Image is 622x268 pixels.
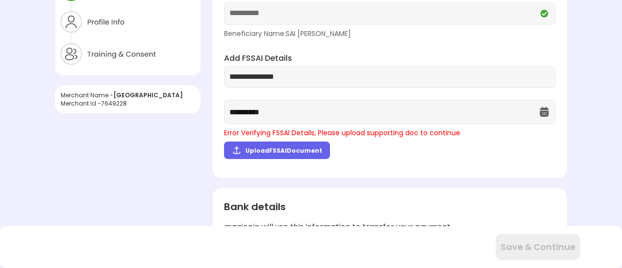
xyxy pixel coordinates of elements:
[224,199,555,214] div: Bank details
[224,53,555,64] label: Add FSSAI Details
[61,91,195,99] div: Merchant Name -
[496,234,580,260] button: Save & Continue
[61,99,195,107] div: Merchant Id - 7649228
[224,29,555,38] div: Beneficiary Name: SAI [PERSON_NAME]
[538,8,550,19] img: Q2VREkDUCX-Nh97kZdnvclHTixewBtwTiuomQU4ttMKm5pUNxe9W_NURYrLCGq_Mmv0UDstOKswiepyQhkhj-wqMpwXa6YfHU...
[232,145,242,155] img: upload
[224,222,555,233] div: magicpin will use this information to transfer your payment
[224,128,555,138] div: Error Verifying FSSAI Details, Please upload supporting doc to continue
[245,146,322,155] span: Upload FSSAI Document
[113,91,183,99] span: [GEOGRAPHIC_DATA]
[538,106,550,118] img: OcXK764TI_dg1n3pJKAFuNcYfYqBKGvmbXteblFrPew4KBASBbPUoKPFDRZzLe5z5khKOkBCrBseVNl8W_Mqhk0wgJF92Dyy9...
